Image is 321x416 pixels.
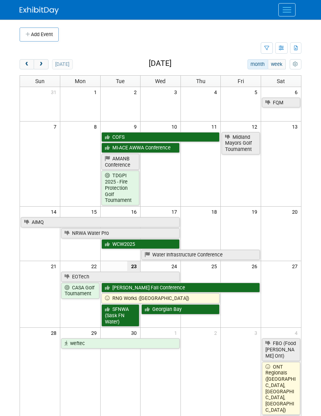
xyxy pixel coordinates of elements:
[101,154,140,170] a: AMANB Conference
[21,217,180,227] a: AIMQ
[294,328,301,338] span: 4
[155,78,166,84] span: Wed
[291,207,301,216] span: 20
[101,239,180,249] a: WCW2025
[90,328,100,338] span: 29
[171,261,180,271] span: 24
[293,62,298,67] i: Personalize Calendar
[262,338,300,361] a: FBO (Food [PERSON_NAME] Ont)
[101,171,140,205] a: TDGPI 2025 - Fire Protection Golf Tournament
[93,122,100,131] span: 8
[130,328,140,338] span: 30
[90,261,100,271] span: 22
[50,207,60,216] span: 14
[254,328,261,338] span: 3
[247,59,268,69] button: month
[34,59,48,69] button: next
[211,261,220,271] span: 25
[101,293,220,303] a: RNG Works ([GEOGRAPHIC_DATA])
[149,59,171,68] h2: [DATE]
[90,207,100,216] span: 15
[290,59,301,69] button: myCustomButton
[196,78,206,84] span: Thu
[20,59,34,69] button: prev
[20,7,59,15] img: ExhibitDay
[50,261,60,271] span: 21
[101,132,220,142] a: COFS
[262,98,300,108] a: FQM
[222,132,260,154] a: Midland Mayors Golf Tournament
[251,122,261,131] span: 12
[173,328,180,338] span: 1
[213,87,220,97] span: 4
[20,27,59,42] button: Add Event
[278,3,296,16] button: Menu
[127,261,140,271] span: 23
[173,87,180,97] span: 3
[213,328,220,338] span: 2
[61,338,180,349] a: weftec
[53,122,60,131] span: 7
[133,87,140,97] span: 2
[254,87,261,97] span: 5
[101,304,140,327] a: SFNWA (Sask FN Water)
[52,59,73,69] button: [DATE]
[101,143,180,153] a: MI-ACE AWWA Conference
[50,87,60,97] span: 31
[75,78,86,84] span: Mon
[171,207,180,216] span: 17
[171,122,180,131] span: 10
[294,87,301,97] span: 6
[50,328,60,338] span: 28
[116,78,124,84] span: Tue
[238,78,244,84] span: Fri
[130,207,140,216] span: 16
[211,122,220,131] span: 11
[35,78,45,84] span: Sun
[291,122,301,131] span: 13
[93,87,100,97] span: 1
[268,59,286,69] button: week
[61,272,180,282] a: EOTech
[141,250,260,260] a: Water Infrastructure Conference
[251,261,261,271] span: 26
[262,362,300,415] a: ONT Regionals ([GEOGRAPHIC_DATA], [GEOGRAPHIC_DATA], [GEOGRAPHIC_DATA])
[61,283,99,299] a: CASA Golf Tournament
[61,228,180,238] a: NRWA Water Pro
[251,207,261,216] span: 19
[211,207,220,216] span: 18
[141,304,220,314] a: Georgian Bay
[133,122,140,131] span: 9
[101,283,260,293] a: [PERSON_NAME] Fall Conference
[277,78,285,84] span: Sat
[291,261,301,271] span: 27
